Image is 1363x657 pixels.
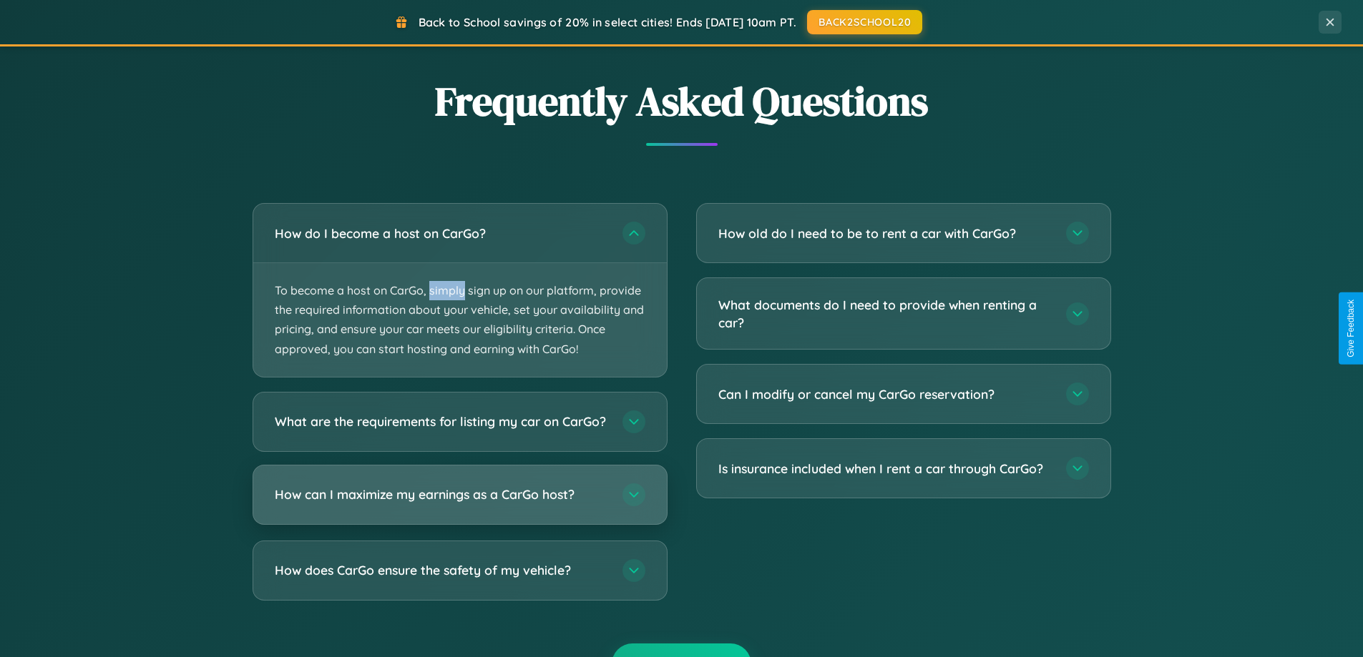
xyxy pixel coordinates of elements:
[807,10,922,34] button: BACK2SCHOOL20
[419,15,796,29] span: Back to School savings of 20% in select cities! Ends [DATE] 10am PT.
[718,224,1052,242] h3: How old do I need to be to rent a car with CarGo?
[718,460,1052,478] h3: Is insurance included when I rent a car through CarGo?
[275,561,608,579] h3: How does CarGo ensure the safety of my vehicle?
[1346,300,1356,357] div: Give Feedback
[275,224,608,242] h3: How do I become a host on CarGo?
[275,413,608,430] h3: What are the requirements for listing my car on CarGo?
[275,485,608,503] h3: How can I maximize my earnings as a CarGo host?
[718,296,1052,331] h3: What documents do I need to provide when renting a car?
[253,74,1111,129] h2: Frequently Asked Questions
[253,263,667,377] p: To become a host on CarGo, simply sign up on our platform, provide the required information about...
[718,385,1052,403] h3: Can I modify or cancel my CarGo reservation?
